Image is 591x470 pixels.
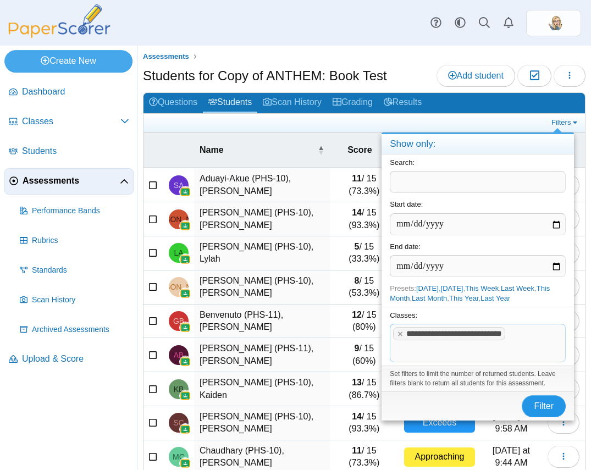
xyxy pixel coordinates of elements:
span: Anthony Bost (PHS-11) [174,351,184,359]
img: googleClassroom-logo.png [180,288,191,299]
img: googleClassroom-logo.png [180,424,191,435]
a: This Week [465,284,499,292]
a: Rubrics [15,228,134,254]
span: Assessments [143,52,189,60]
img: googleClassroom-logo.png [180,254,191,265]
span: Archived Assessments [32,324,129,335]
button: Filter [522,395,566,417]
div: Set filters to limit the number of returned students. Leave filters blank to return all students ... [382,366,574,391]
h1: Students for Copy of ANTHEM: Book Test [143,67,387,85]
td: / 15 (93.3%) [330,406,399,440]
a: Assessments [140,50,192,64]
a: Add student [437,65,515,87]
div: Approaching [404,447,475,467]
img: PaperScorer [4,4,114,38]
span: Score [335,144,384,156]
img: googleClassroom-logo.png [180,220,191,231]
img: ps.zKYLFpFWctilUouI [545,14,562,32]
span: Add student [448,71,504,80]
span: Assessments [23,175,120,187]
span: Gianna Benvenuto (PHS-11) [173,317,184,325]
span: Jeremy Alicea (PHS-10) [147,215,210,223]
span: Emily Wasley [545,14,562,32]
label: Search: [390,158,415,167]
td: / 15 (86.7%) [330,372,399,406]
a: Assessments [4,168,134,195]
div: End date: [382,239,574,280]
tags: ​ [390,324,566,362]
td: / 15 (93.3%) [330,202,399,236]
a: Alerts [496,11,521,35]
a: Scan History [257,93,327,113]
span: Performance Bands [32,206,129,217]
a: Last Month [412,294,447,302]
span: Samuel Carney (PHS-10) [173,419,184,427]
b: 14 [352,208,362,217]
span: Classes [22,115,120,128]
a: Questions [143,93,203,113]
a: Dashboard [4,79,134,106]
td: / 15 (33.3%) [330,236,399,270]
span: Students [22,145,129,157]
img: googleClassroom-logo.png [180,186,191,197]
td: [PERSON_NAME] (PHS-10), [PERSON_NAME] [194,406,330,440]
td: [PERSON_NAME] (PHS-10), Lylah [194,236,330,270]
span: Dashboard [22,86,129,98]
span: Lylah Andrews (PHS-10) [174,249,183,257]
td: Benvenuto (PHS-11), [PERSON_NAME] [194,305,330,339]
span: Kaiden Bouchard (PHS-10) [174,385,184,393]
td: Aduayi-Akue (PHS-10), [PERSON_NAME] [194,168,330,202]
b: 11 [352,174,362,183]
span: Jowel Ayala-Hamblin (PHS-10) [147,283,210,291]
b: 12 [352,310,362,319]
span: Name : Activate to invert sorting [318,145,324,156]
a: This Year [449,294,479,302]
span: Rubrics [32,235,129,246]
span: Steven Aduayi-Akue (PHS-10) [174,181,184,189]
div: Start date: [382,196,574,238]
td: / 15 (53.3%) [330,270,399,305]
a: Upload & Score [4,346,134,373]
a: Last Week [501,284,534,292]
b: 5 [355,242,360,251]
td: / 15 (80%) [330,305,399,339]
td: [PERSON_NAME] (PHS-10), [PERSON_NAME] [194,202,330,236]
img: googleClassroom-logo.png [180,458,191,469]
b: 8 [355,276,360,285]
a: [DATE] [416,284,439,292]
span: Muhammad Chaudhary (PHS-10) [173,453,185,461]
b: 11 [352,446,362,455]
b: 13 [352,378,362,387]
td: / 15 (73.3%) [330,168,399,202]
b: 9 [355,344,360,353]
a: Last Year [480,294,510,302]
td: [PERSON_NAME] (PHS-10), [PERSON_NAME] [194,270,330,305]
a: Standards [15,257,134,284]
a: Create New [4,50,132,72]
a: [DATE] [441,284,463,292]
span: Name [200,144,316,156]
x: remove tag [395,330,405,338]
a: Scan History [15,287,134,313]
a: Grading [327,93,378,113]
td: [PERSON_NAME] (PHS-11), [PERSON_NAME] [194,338,330,372]
td: / 15 (60%) [330,338,399,372]
time: Sep 30, 2025 at 9:44 AM [493,446,530,467]
a: Classes [4,109,134,135]
span: Upload & Score [22,353,129,365]
a: ps.zKYLFpFWctilUouI [526,10,581,36]
a: Students [4,139,134,165]
a: Filters [549,117,582,128]
div: Classes: [382,307,574,366]
a: PaperScorer [4,30,114,40]
a: Performance Bands [15,198,134,224]
a: Results [378,93,427,113]
img: googleClassroom-logo.png [180,322,191,333]
img: googleClassroom-logo.png [180,356,191,367]
span: Scan History [32,295,129,306]
a: Students [203,93,257,113]
span: Standards [32,265,129,276]
td: [PERSON_NAME] (PHS-10), Kaiden [194,372,330,406]
span: Filter [534,401,554,411]
div: Exceeds [404,413,475,433]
